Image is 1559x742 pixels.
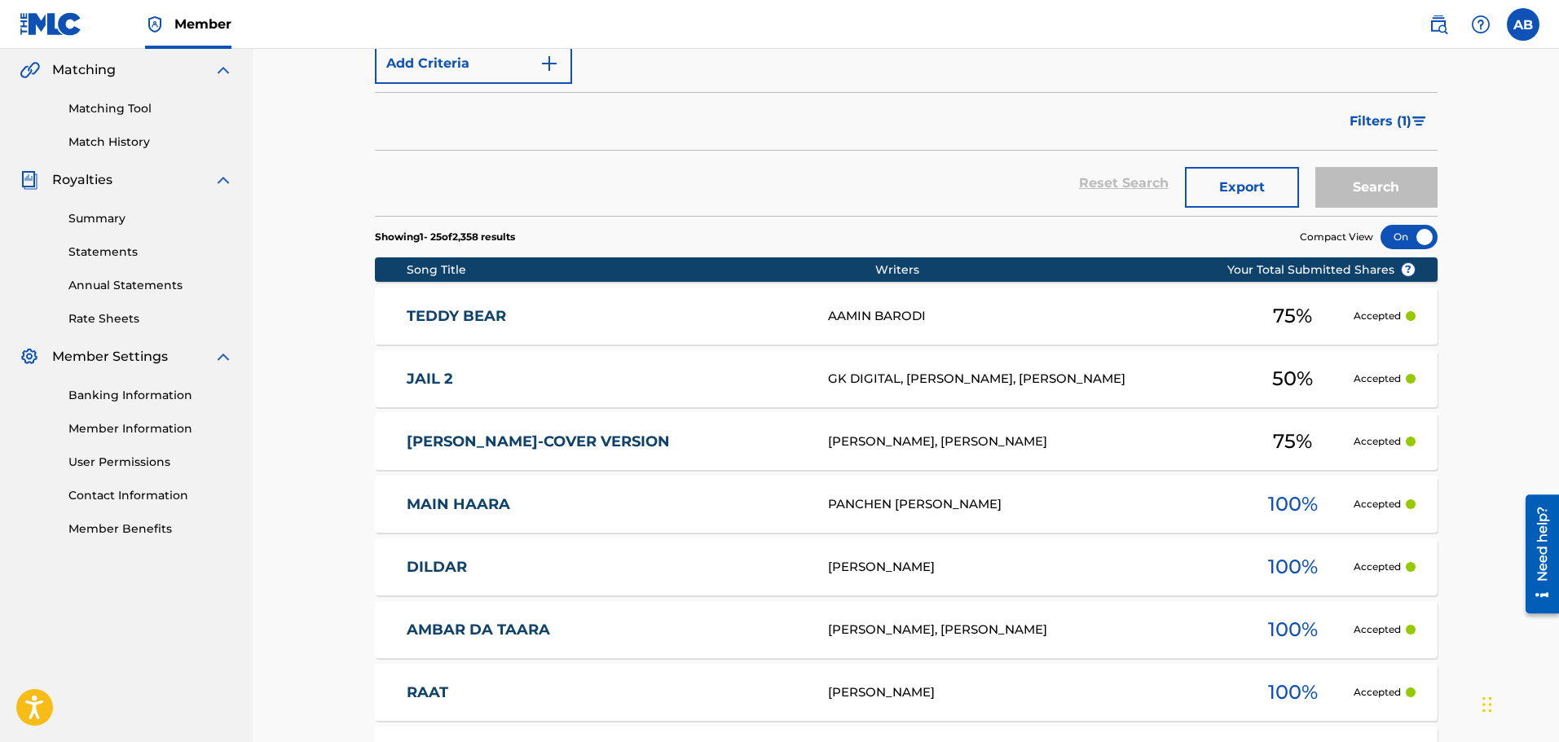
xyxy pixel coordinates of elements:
[1354,309,1401,323] p: Accepted
[68,420,233,437] a: Member Information
[214,60,233,80] img: expand
[1464,8,1497,41] div: Help
[68,387,233,404] a: Banking Information
[1268,490,1318,519] span: 100 %
[407,261,875,279] div: Song Title
[68,134,233,151] a: Match History
[68,520,233,538] a: Member Benefits
[20,347,39,367] img: Member Settings
[1350,112,1411,131] span: Filters ( 1 )
[875,261,1279,279] div: Writers
[1471,15,1491,34] img: help
[407,683,806,702] a: RAAT
[407,432,806,451] a: [PERSON_NAME]-COVER VERSION
[1268,552,1318,582] span: 100 %
[52,170,112,190] span: Royalties
[20,12,82,36] img: MLC Logo
[1354,371,1401,386] p: Accepted
[1422,8,1455,41] a: Public Search
[1185,167,1299,208] button: Export
[407,558,806,577] a: DILDAR
[407,621,806,639] a: AMBAR DA TAARA
[1273,427,1312,456] span: 75 %
[1354,434,1401,449] p: Accepted
[1272,364,1313,393] span: 50 %
[1513,488,1559,619] iframe: Resource Center
[1300,230,1373,244] span: Compact View
[68,210,233,227] a: Summary
[1354,560,1401,574] p: Accepted
[828,495,1232,514] div: PANCHEN [PERSON_NAME]
[68,310,233,327] a: Rate Sheets
[828,558,1232,577] div: [PERSON_NAME]
[1412,116,1426,126] img: filter
[145,15,165,34] img: Top Rightsholder
[539,54,559,73] img: 9d2ae6d4665cec9f34b9.svg
[407,307,806,326] a: TEDDY BEAR
[214,347,233,367] img: expand
[1354,497,1401,511] p: Accepted
[828,432,1232,451] div: [PERSON_NAME], [PERSON_NAME]
[407,370,806,389] a: JAIL 2
[1507,8,1539,41] div: User Menu
[1478,664,1559,742] iframe: Chat Widget
[828,370,1232,389] div: GK DIGITAL, [PERSON_NAME], [PERSON_NAME]
[1273,301,1312,331] span: 75 %
[375,43,572,84] button: Add Criteria
[828,683,1232,702] div: [PERSON_NAME]
[68,244,233,261] a: Statements
[1429,15,1448,34] img: search
[20,60,40,80] img: Matching
[375,230,515,244] p: Showing 1 - 25 of 2,358 results
[828,621,1232,639] div: [PERSON_NAME], [PERSON_NAME]
[214,170,233,190] img: expand
[407,495,806,514] a: MAIN HAARA
[1268,678,1318,707] span: 100 %
[68,100,233,117] a: Matching Tool
[1268,615,1318,644] span: 100 %
[1402,263,1415,276] span: ?
[68,277,233,294] a: Annual Statements
[52,347,168,367] span: Member Settings
[1354,622,1401,637] p: Accepted
[1482,680,1492,729] div: Drag
[1340,101,1438,142] button: Filters (1)
[20,170,39,190] img: Royalties
[828,307,1232,326] div: AAMIN BARODI
[52,60,116,80] span: Matching
[68,454,233,471] a: User Permissions
[68,487,233,504] a: Contact Information
[174,15,231,33] span: Member
[1354,685,1401,700] p: Accepted
[1227,261,1416,279] span: Your Total Submitted Shares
